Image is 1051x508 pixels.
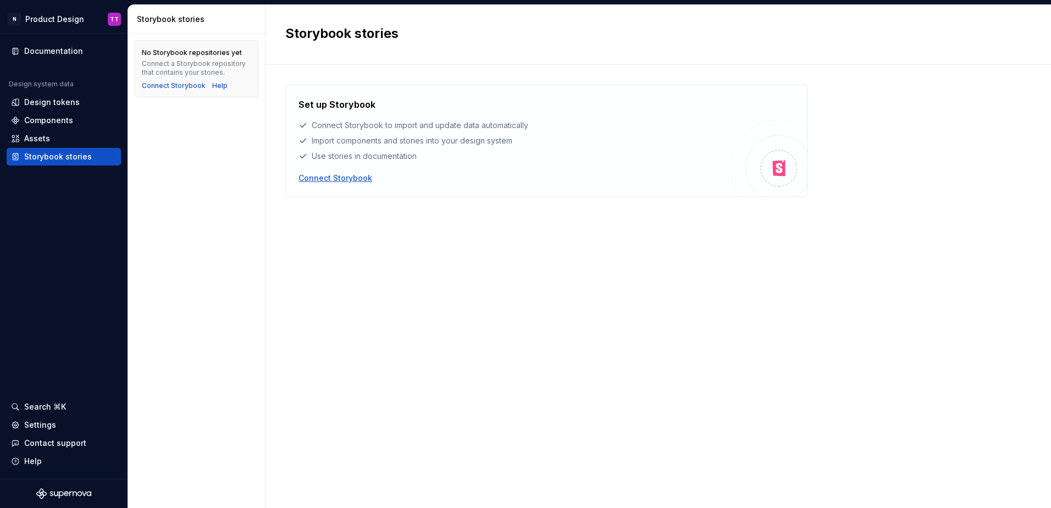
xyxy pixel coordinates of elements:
div: Product Design [25,14,84,25]
button: Search ⌘K [7,398,121,416]
div: Contact support [24,438,86,449]
a: Documentation [7,42,121,60]
div: Connect Storybook to import and update data automatically [298,120,731,131]
button: Connect Storybook [142,81,206,90]
div: Search ⌘K [24,401,66,412]
button: Connect Storybook [298,173,372,184]
button: Contact support [7,434,121,452]
a: Storybook stories [7,148,121,165]
div: Import components and stories into your design system [298,135,731,146]
div: Design system data [9,80,74,89]
div: Storybook stories [24,151,92,162]
div: TT [110,15,119,24]
a: Help [212,81,228,90]
div: N [8,13,21,26]
button: Help [7,452,121,470]
div: Documentation [24,46,83,57]
div: Design tokens [24,97,80,108]
a: Assets [7,130,121,147]
div: Connect a Storybook repository that contains your stories. [142,59,251,77]
h4: Set up Storybook [298,98,375,111]
div: Use stories in documentation [298,151,731,162]
div: Settings [24,419,56,430]
button: NProduct DesignTT [2,7,125,31]
div: Storybook stories [137,14,261,25]
a: Components [7,112,121,129]
svg: Supernova Logo [36,488,91,499]
a: Settings [7,416,121,434]
div: Assets [24,133,50,144]
h2: Storybook stories [285,25,1018,42]
div: No Storybook repositories yet [142,48,242,57]
div: Help [24,456,42,467]
a: Design tokens [7,93,121,111]
div: Components [24,115,73,126]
